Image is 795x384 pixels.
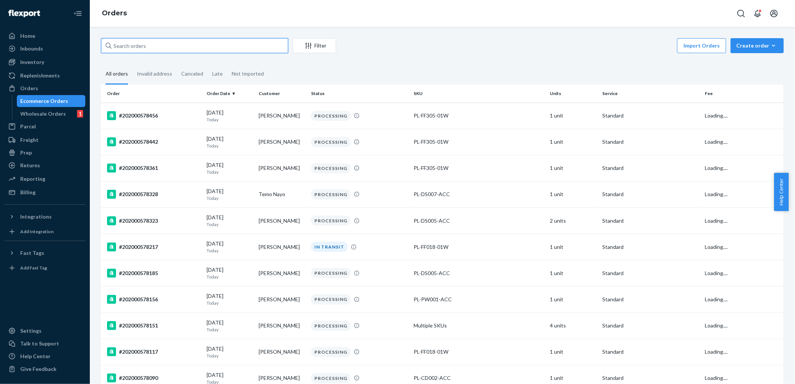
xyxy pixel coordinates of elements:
td: 1 unit [547,286,600,313]
td: 1 unit [547,103,600,129]
p: Standard [603,348,699,356]
ol: breadcrumbs [96,3,133,24]
div: PROCESSING [311,216,351,226]
a: Wholesale Orders1 [17,108,86,120]
div: Wholesale Orders [21,110,66,118]
td: Loading.... [702,339,784,365]
div: [DATE] [207,161,253,175]
button: Close Navigation [70,6,85,21]
td: Loading.... [702,103,784,129]
div: 1 [77,110,83,118]
div: PL-FF018-01W [414,348,544,356]
div: PL-DS007-ACC [414,191,544,198]
div: Create order [736,42,778,49]
div: Reporting [20,175,45,183]
p: Standard [603,217,699,225]
div: Add Integration [20,228,54,235]
p: Today [207,169,253,175]
img: Flexport logo [8,10,40,17]
td: Multiple SKUs [411,313,547,339]
p: Standard [603,138,699,146]
p: Standard [603,296,699,303]
div: PROCESSING [311,189,351,199]
div: Freight [20,136,39,144]
p: Standard [603,322,699,329]
div: #202000578217 [107,243,201,252]
a: Inbounds [4,43,85,55]
a: Home [4,30,85,42]
div: Home [20,32,35,40]
button: Fast Tags [4,247,85,259]
td: 1 unit [547,260,600,286]
p: Today [207,116,253,123]
div: [DATE] [207,188,253,201]
p: Today [207,195,253,201]
p: Standard [603,164,699,172]
p: Today [207,221,253,228]
div: Orders [20,85,38,92]
a: Add Fast Tag [4,262,85,274]
th: Units [547,85,600,103]
div: PROCESSING [311,347,351,357]
a: Help Center [4,350,85,362]
td: Loading.... [702,129,784,155]
div: PL-PW001-ACC [414,296,544,303]
div: #202000578151 [107,321,201,330]
button: Open Search Box [734,6,749,21]
td: Temo Nayo [256,181,308,207]
td: 1 unit [547,181,600,207]
th: SKU [411,85,547,103]
div: [DATE] [207,109,253,123]
a: Add Integration [4,226,85,238]
p: Standard [603,112,699,119]
div: PROCESSING [311,373,351,383]
div: #202000578185 [107,269,201,278]
div: Filter [293,42,336,49]
td: 2 units [547,208,600,234]
div: Billing [20,189,36,196]
a: Billing [4,186,85,198]
a: Settings [4,325,85,337]
p: Standard [603,191,699,198]
div: Give Feedback [20,365,57,373]
a: Replenishments [4,70,85,82]
div: [DATE] [207,135,253,149]
div: [DATE] [207,319,253,333]
div: Add Fast Tag [20,265,47,271]
td: [PERSON_NAME] [256,313,308,339]
td: Loading.... [702,313,784,339]
div: Parcel [20,123,36,130]
div: [DATE] [207,240,253,254]
td: [PERSON_NAME] [256,129,308,155]
td: 1 unit [547,339,600,365]
button: Integrations [4,211,85,223]
td: 1 unit [547,129,600,155]
p: Standard [603,374,699,382]
a: Reporting [4,173,85,185]
td: 1 unit [547,155,600,181]
div: IN TRANSIT [311,242,348,252]
button: Create order [731,38,784,53]
a: Orders [4,82,85,94]
p: Today [207,247,253,254]
div: Talk to Support [20,340,59,347]
div: PROCESSING [311,111,351,121]
a: Parcel [4,121,85,132]
div: Inbounds [20,45,43,52]
th: Order Date [204,85,256,103]
div: Invalid address [137,64,172,83]
div: PROCESSING [311,268,351,278]
th: Service [600,85,702,103]
button: Open account menu [767,6,782,21]
a: Prep [4,147,85,159]
div: PROCESSING [311,321,351,331]
div: Customer [259,90,305,97]
div: Help Center [20,353,51,360]
td: [PERSON_NAME] [256,155,308,181]
p: Today [207,274,253,280]
button: Help Center [774,173,789,211]
div: PROCESSING [311,294,351,304]
div: PL-DS005-ACC [414,269,544,277]
td: [PERSON_NAME] [256,103,308,129]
